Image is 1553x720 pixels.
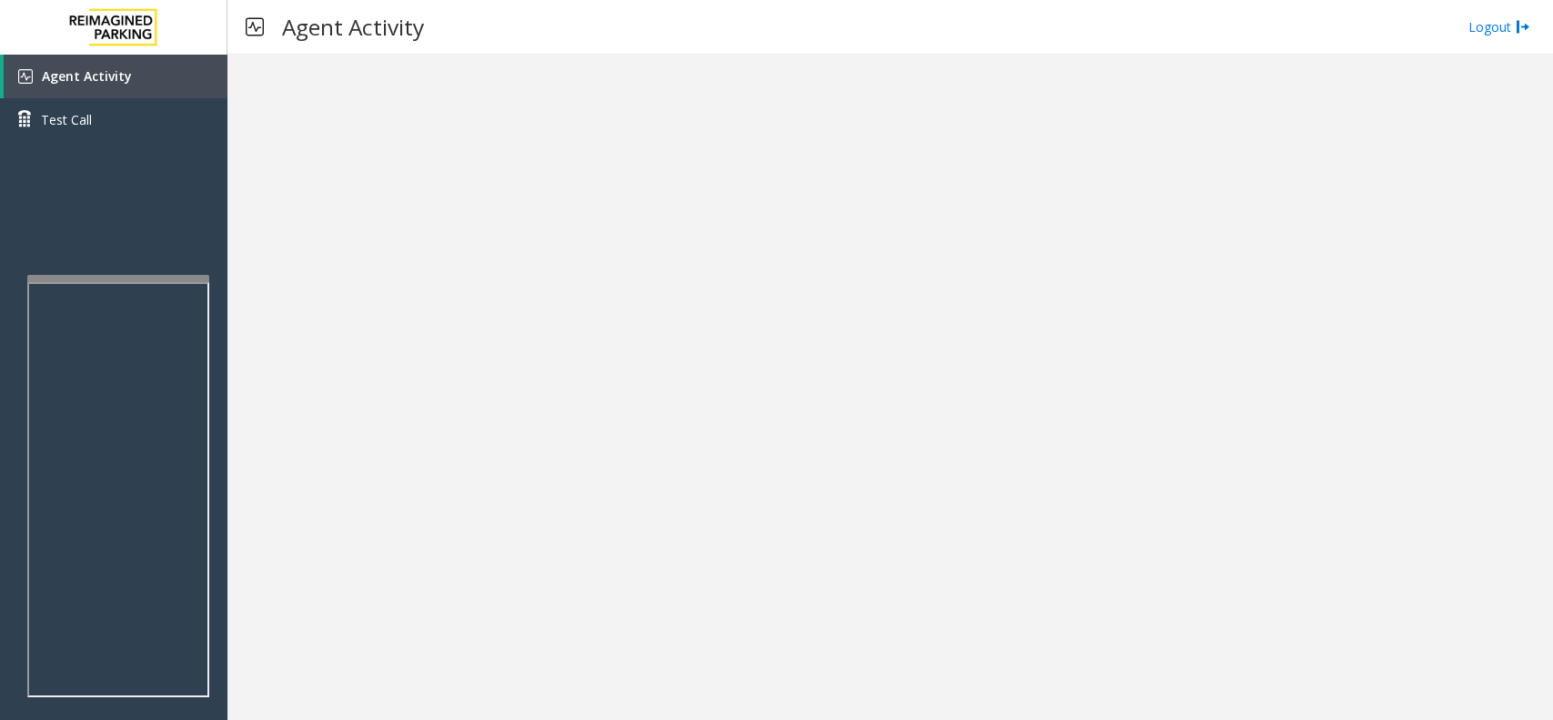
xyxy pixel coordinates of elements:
[1468,17,1530,36] a: Logout
[41,110,92,129] span: Test Call
[246,5,264,49] img: pageIcon
[1516,17,1530,36] img: logout
[18,69,33,84] img: 'icon'
[273,5,433,49] h3: Agent Activity
[42,67,132,85] span: Agent Activity
[4,55,227,98] a: Agent Activity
